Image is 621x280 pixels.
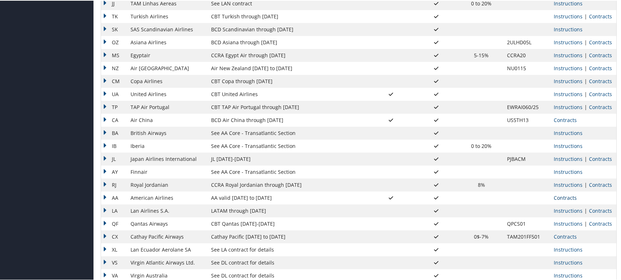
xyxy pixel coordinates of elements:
span: | [583,207,589,213]
td: CBT Qantas [DATE]-[DATE] [207,217,369,230]
td: CCRA20 [503,48,550,61]
td: See AA Core - Transatlantic Section [207,139,369,152]
td: TK [101,9,127,22]
td: 2ULHD05L [503,35,550,48]
a: View Ticketing Instructions [554,129,583,136]
td: Japan Airlines International [127,152,208,165]
td: JL [DATE]-[DATE] [207,152,369,165]
a: View Contracts [589,12,612,19]
td: CBT Copa through [DATE] [207,74,369,87]
td: QPCS01 [503,217,550,230]
a: View Ticketing Instructions [554,103,583,110]
td: US5TH13 [503,113,550,126]
span: | [583,103,589,110]
span: | [583,12,589,19]
td: CBT Turkish through [DATE] [207,9,369,22]
td: See LA contract for details [207,243,369,256]
a: View Ticketing Instructions [554,90,583,97]
a: View Contracts [589,103,612,110]
td: TAM201FF501 [503,230,550,243]
span: | [583,77,589,84]
td: CCRA Egypt Air through [DATE] [207,48,369,61]
td: British Airways [127,126,208,139]
td: CBT United Airlines [207,87,369,100]
td: Lan Airlines S.A. [127,204,208,217]
td: LATAM through [DATE] [207,204,369,217]
td: Iberia [127,139,208,152]
a: View Contracts [589,64,612,71]
td: Air China [127,113,208,126]
td: AA [101,191,127,204]
a: View Ticketing Instructions [554,220,583,226]
td: BCD Asiana through [DATE] [207,35,369,48]
td: Air [GEOGRAPHIC_DATA] [127,61,208,74]
span: | [583,38,589,45]
span: | [583,181,589,188]
td: CA [101,113,127,126]
a: View Ticketing Instructions [554,64,583,71]
td: Asiana Airlines [127,35,208,48]
td: 0$-7% [459,230,503,243]
td: BA [101,126,127,139]
td: TP [101,100,127,113]
td: CCRA Royal Jordanian through [DATE] [207,178,369,191]
span: | [583,64,589,71]
td: CBT TAP Air Portugal through [DATE] [207,100,369,113]
td: NZ [101,61,127,74]
td: See AA Core - Transatlantic Section [207,165,369,178]
td: Egyptair [127,48,208,61]
td: Air New Zealand [DATE] to [DATE] [207,61,369,74]
td: American Airlines [127,191,208,204]
td: Lan Ecuador Aerolane SA [127,243,208,256]
a: View Ticketing Instructions [554,168,583,175]
a: View Contracts [589,155,612,162]
td: BCD Scandinavian through [DATE] [207,22,369,35]
td: IB [101,139,127,152]
a: View Ticketing Instructions [554,12,583,19]
td: VS [101,256,127,268]
td: SAS Scandinavian Airlines [127,22,208,35]
td: JL [101,152,127,165]
td: MS [101,48,127,61]
td: PJBACM [503,152,550,165]
a: View Ticketing Instructions [554,181,583,188]
span: | [583,90,589,97]
a: View Contracts [589,38,612,45]
a: View Contracts [554,116,577,123]
td: Virgin Atlantic Airways Ltd. [127,256,208,268]
td: AA valid [DATE] to [DATE] [207,191,369,204]
td: See DL contract for details [207,256,369,268]
td: Qantas Airways [127,217,208,230]
a: View Ticketing Instructions [554,258,583,265]
td: Cathay Pacific Airways [127,230,208,243]
td: CX [101,230,127,243]
td: Cathay Pacific [DATE] to [DATE] [207,230,369,243]
a: View Contracts [589,90,612,97]
td: UA [101,87,127,100]
td: EWRAI060/25 [503,100,550,113]
a: View Contracts [554,232,577,239]
td: SK [101,22,127,35]
td: See AA Core - Transatlantic Section [207,126,369,139]
td: Copa Airlines [127,74,208,87]
td: OZ [101,35,127,48]
td: RJ [101,178,127,191]
a: View Contracts [589,207,612,213]
a: View Ticketing Instructions [554,271,583,278]
td: 8% [459,178,503,191]
td: QF [101,217,127,230]
td: XL [101,243,127,256]
td: Turkish Airlines [127,9,208,22]
span: | [583,51,589,58]
td: LA [101,204,127,217]
span: | [583,220,589,226]
a: View Contracts [589,220,612,226]
a: View Ticketing Instructions [554,245,583,252]
a: View Ticketing Instructions [554,207,583,213]
td: 0 to 20% [459,139,503,152]
a: View Ticketing Instructions [554,155,583,162]
td: Finnair [127,165,208,178]
td: NU0115 [503,61,550,74]
td: CM [101,74,127,87]
a: View Ticketing Instructions [554,77,583,84]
